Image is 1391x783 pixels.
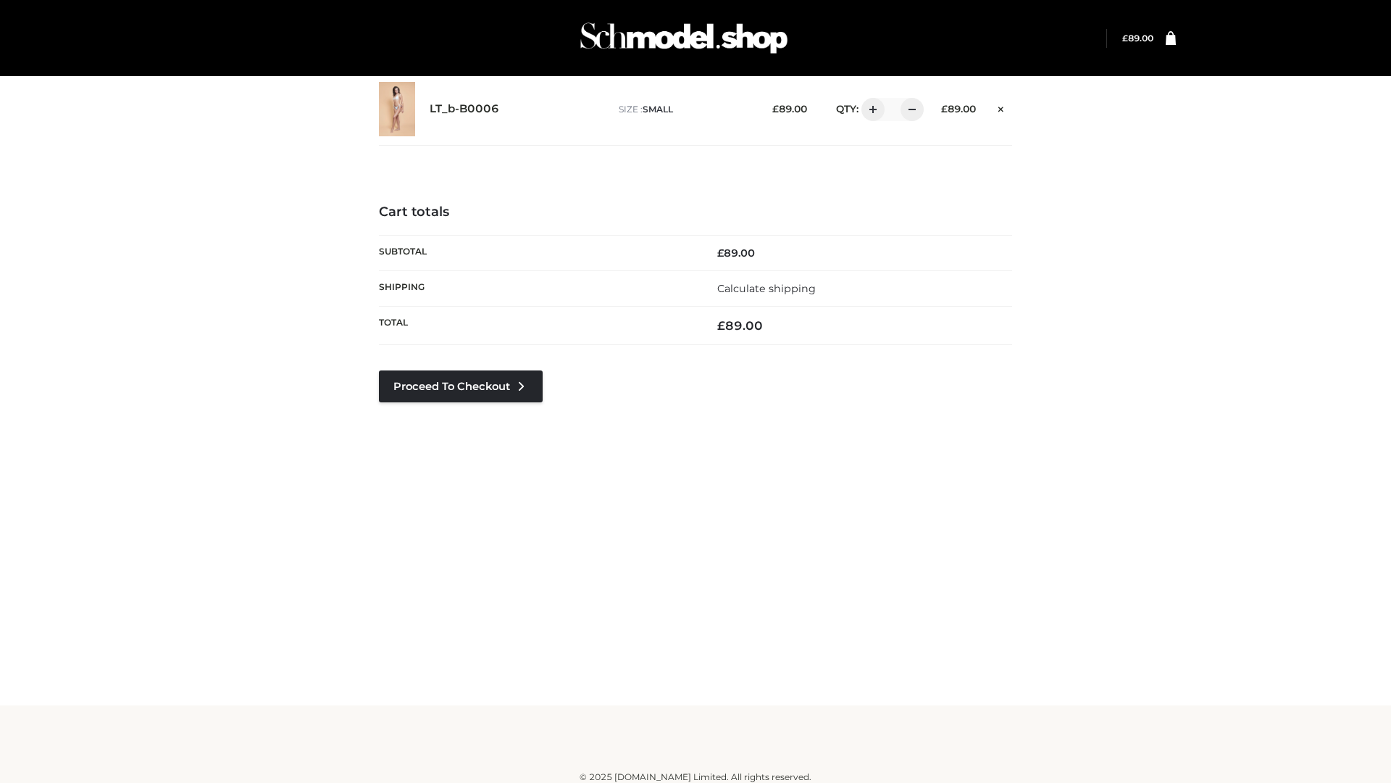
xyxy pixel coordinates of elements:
a: LT_b-B0006 [430,102,499,116]
bdi: 89.00 [772,103,807,115]
a: Proceed to Checkout [379,370,543,402]
span: £ [717,318,725,333]
p: size : [619,103,750,116]
th: Subtotal [379,235,695,270]
bdi: 89.00 [717,246,755,260]
a: Remove this item [990,98,1012,117]
span: £ [772,103,779,115]
bdi: 89.00 [941,103,976,115]
bdi: 89.00 [717,318,763,333]
th: Total [379,307,695,345]
a: £89.00 [1122,33,1153,43]
span: SMALL [643,104,673,115]
span: £ [941,103,948,115]
a: Calculate shipping [717,282,816,295]
img: Schmodel Admin 964 [575,9,793,67]
bdi: 89.00 [1122,33,1153,43]
span: £ [1122,33,1128,43]
th: Shipping [379,270,695,306]
span: £ [717,246,724,260]
div: QTY: [822,98,919,121]
img: LT_b-B0006 - SMALL [379,82,415,136]
h4: Cart totals [379,204,1012,220]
